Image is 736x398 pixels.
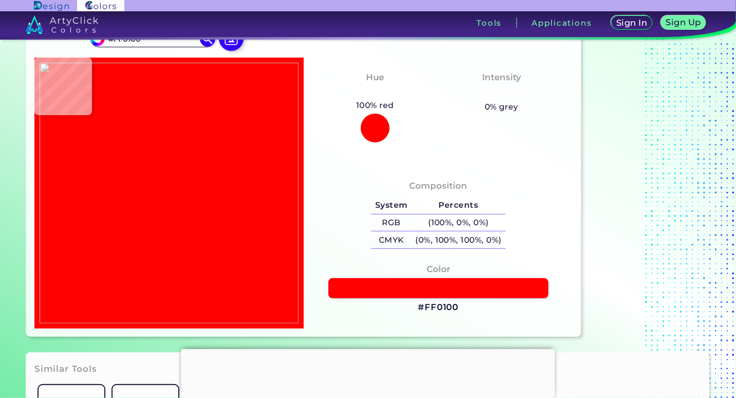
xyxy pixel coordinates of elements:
h5: RGB [371,214,411,231]
h3: Applications [532,19,592,27]
h5: 0% grey [485,100,519,114]
h5: 100% red [352,99,398,112]
a: Sign In [613,16,651,30]
h5: Percents [412,197,506,214]
h5: CMYK [371,231,411,248]
img: ArtyClick Design logo [34,1,68,11]
img: 4ee83b47-0e8d-42ac-b42e-041358d16e6b [40,63,299,323]
h3: Similar Tools [34,363,97,375]
h3: Vibrant [480,86,524,99]
h5: (0%, 100%, 100%, 0%) [412,231,506,248]
h3: Red [361,86,389,99]
h4: Hue [366,70,384,85]
img: logo_artyclick_colors_white.svg [26,15,98,34]
h3: Tools [476,19,502,27]
iframe: Advertisement [181,349,555,395]
h5: Sign In [618,19,646,27]
h5: System [371,197,411,214]
h4: Composition [410,178,468,193]
h5: Sign Up [668,19,700,26]
h4: Color [427,262,450,277]
h4: Intensity [482,70,521,85]
a: Sign Up [663,16,704,30]
h3: #FF0100 [418,301,459,314]
h5: (100%, 0%, 0%) [412,214,506,231]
